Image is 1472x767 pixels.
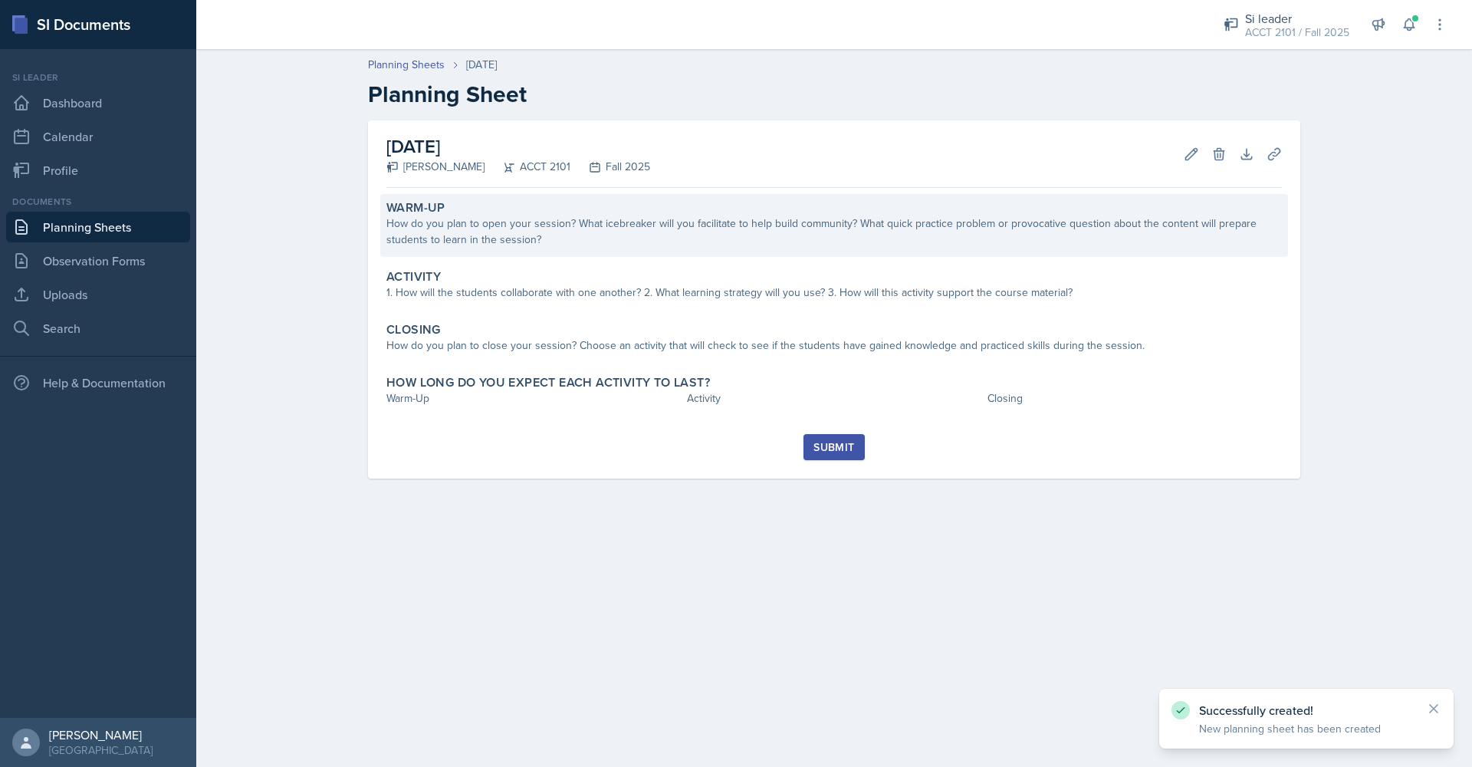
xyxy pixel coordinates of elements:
[368,81,1300,108] h2: Planning Sheet
[6,367,190,398] div: Help & Documentation
[386,390,681,407] div: Warm-Up
[485,159,570,175] div: ACCT 2101
[386,285,1282,301] div: 1. How will the students collaborate with one another? 2. What learning strategy will you use? 3....
[6,71,190,84] div: Si leader
[368,57,445,73] a: Planning Sheets
[466,57,497,73] div: [DATE]
[386,322,441,337] label: Closing
[386,200,445,216] label: Warm-Up
[386,269,441,285] label: Activity
[386,159,485,175] div: [PERSON_NAME]
[813,441,854,453] div: Submit
[1199,721,1414,736] p: New planning sheet has been created
[6,245,190,276] a: Observation Forms
[386,337,1282,354] div: How do you plan to close your session? Choose an activity that will check to see if the students ...
[49,727,153,742] div: [PERSON_NAME]
[386,375,710,390] label: How long do you expect each activity to last?
[386,133,650,160] h2: [DATE]
[1199,703,1414,718] p: Successfully created!
[687,390,981,407] div: Activity
[6,313,190,344] a: Search
[6,212,190,242] a: Planning Sheets
[386,216,1282,248] div: How do you plan to open your session? What icebreaker will you facilitate to help build community...
[987,390,1282,407] div: Closing
[6,121,190,152] a: Calendar
[49,742,153,758] div: [GEOGRAPHIC_DATA]
[1245,25,1349,41] div: ACCT 2101 / Fall 2025
[6,155,190,186] a: Profile
[1245,9,1349,28] div: Si leader
[803,434,864,460] button: Submit
[6,87,190,118] a: Dashboard
[570,159,650,175] div: Fall 2025
[6,279,190,310] a: Uploads
[6,195,190,209] div: Documents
